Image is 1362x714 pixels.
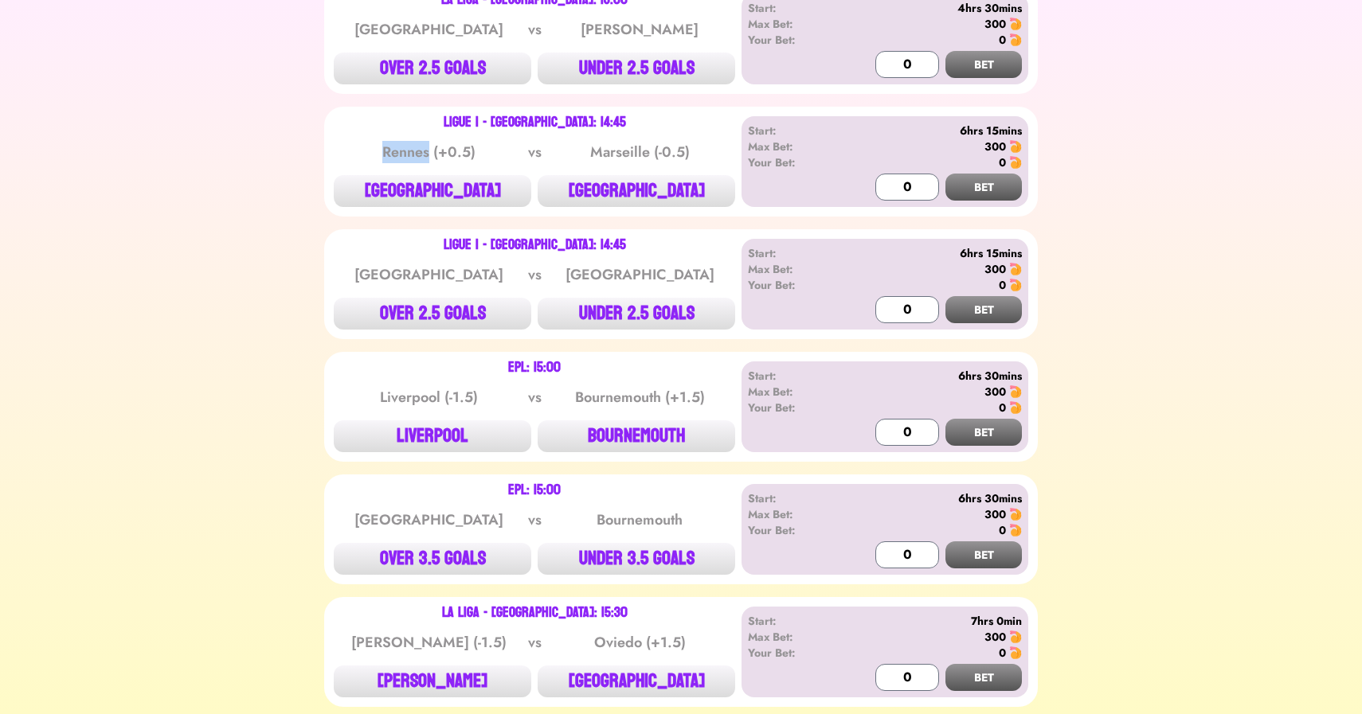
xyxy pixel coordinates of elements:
[840,613,1022,629] div: 7hrs 0min
[525,263,545,286] div: vs
[840,123,1022,139] div: 6hrs 15mins
[748,384,840,400] div: Max Bet:
[984,629,1006,645] div: 300
[984,384,1006,400] div: 300
[748,16,840,32] div: Max Bet:
[748,613,840,629] div: Start:
[748,32,840,48] div: Your Bet:
[1009,630,1022,643] img: 🍤
[1009,524,1022,536] img: 🍤
[945,664,1022,691] button: BET
[999,154,1006,170] div: 0
[1009,646,1022,659] img: 🍤
[748,490,840,506] div: Start:
[444,239,626,252] div: Ligue 1 - [GEOGRAPHIC_DATA]: 14:45
[538,53,735,84] button: UNDER 2.5 GOALS
[538,665,735,697] button: [GEOGRAPHIC_DATA]
[999,32,1006,48] div: 0
[945,419,1022,446] button: BET
[1009,156,1022,169] img: 🍤
[525,509,545,531] div: vs
[945,51,1022,78] button: BET
[748,277,840,293] div: Your Bet:
[1009,385,1022,398] img: 🍤
[349,509,510,531] div: [GEOGRAPHIC_DATA]
[349,631,510,654] div: [PERSON_NAME] (-1.5)
[334,175,531,207] button: [GEOGRAPHIC_DATA]
[525,141,545,163] div: vs
[334,298,531,330] button: OVER 2.5 GOALS
[1009,140,1022,153] img: 🍤
[984,16,1006,32] div: 300
[999,277,1006,293] div: 0
[559,141,720,163] div: Marseille (-0.5)
[1009,263,1022,275] img: 🍤
[334,543,531,575] button: OVER 3.5 GOALS
[334,665,531,697] button: [PERSON_NAME]
[945,541,1022,568] button: BET
[559,263,720,286] div: [GEOGRAPHIC_DATA]
[559,631,720,654] div: Oviedo (+1.5)
[945,174,1022,201] button: BET
[748,645,840,661] div: Your Bet:
[748,123,840,139] div: Start:
[334,420,531,452] button: LIVERPOOL
[442,607,628,619] div: La Liga - [GEOGRAPHIC_DATA]: 15:30
[748,506,840,522] div: Max Bet:
[840,368,1022,384] div: 6hrs 30mins
[1009,508,1022,521] img: 🍤
[525,631,545,654] div: vs
[1009,279,1022,291] img: 🍤
[748,400,840,416] div: Your Bet:
[538,175,735,207] button: [GEOGRAPHIC_DATA]
[748,629,840,645] div: Max Bet:
[748,368,840,384] div: Start:
[334,53,531,84] button: OVER 2.5 GOALS
[559,509,720,531] div: Bournemouth
[748,522,840,538] div: Your Bet:
[984,139,1006,154] div: 300
[559,386,720,408] div: Bournemouth (+1.5)
[508,484,561,497] div: EPL: 15:00
[538,298,735,330] button: UNDER 2.5 GOALS
[349,263,510,286] div: [GEOGRAPHIC_DATA]
[984,506,1006,522] div: 300
[444,116,626,129] div: Ligue 1 - [GEOGRAPHIC_DATA]: 14:45
[945,296,1022,323] button: BET
[748,139,840,154] div: Max Bet:
[349,386,510,408] div: Liverpool (-1.5)
[840,245,1022,261] div: 6hrs 15mins
[559,18,720,41] div: [PERSON_NAME]
[840,490,1022,506] div: 6hrs 30mins
[508,361,561,374] div: EPL: 15:00
[1009,401,1022,414] img: 🍤
[1009,33,1022,46] img: 🍤
[538,543,735,575] button: UNDER 3.5 GOALS
[984,261,1006,277] div: 300
[748,154,840,170] div: Your Bet:
[1009,18,1022,30] img: 🍤
[538,420,735,452] button: BOURNEMOUTH
[999,522,1006,538] div: 0
[349,141,510,163] div: Rennes (+0.5)
[525,386,545,408] div: vs
[525,18,545,41] div: vs
[999,400,1006,416] div: 0
[748,261,840,277] div: Max Bet:
[349,18,510,41] div: [GEOGRAPHIC_DATA]
[999,645,1006,661] div: 0
[748,245,840,261] div: Start:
